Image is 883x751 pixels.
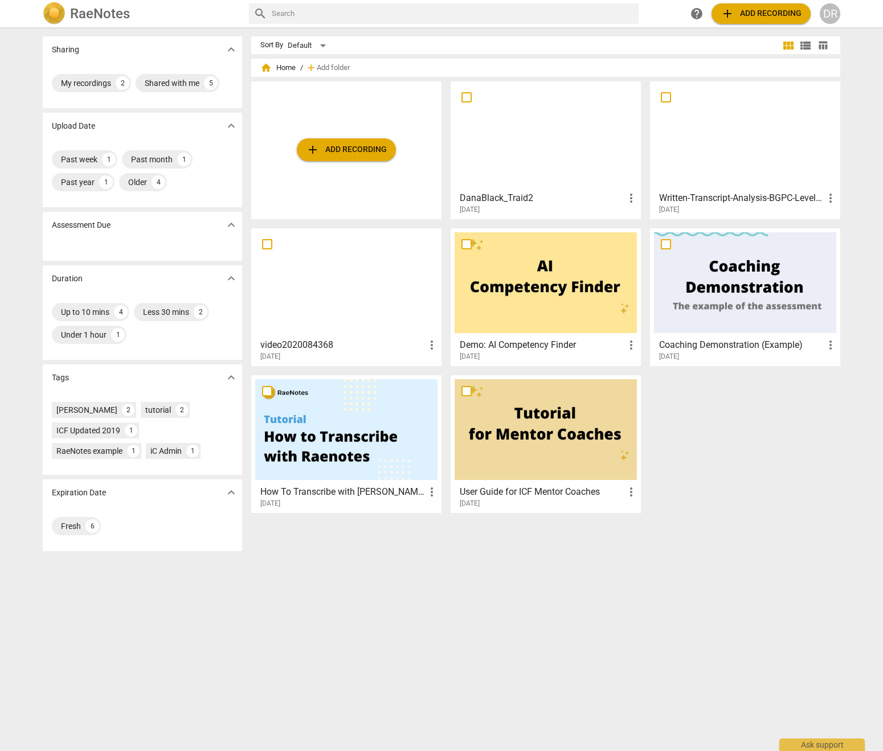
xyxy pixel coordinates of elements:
button: Show more [223,369,240,386]
span: help [690,7,704,20]
a: Coaching Demonstration (Example)[DATE] [654,232,836,361]
button: Tile view [780,37,797,54]
button: Table view [814,37,831,54]
span: [DATE] [460,499,480,508]
div: Past year [61,177,95,188]
div: 2 [194,305,207,319]
div: 4 [152,175,165,189]
div: 1 [127,445,140,457]
div: My recordings [61,77,111,89]
p: Tags [52,372,69,384]
div: 1 [125,424,137,437]
span: Add recording [721,7,802,20]
span: view_module [782,39,795,52]
div: 1 [177,153,191,166]
button: Show more [223,41,240,58]
div: ICF Updated 2019 [56,425,120,436]
span: more_vert [624,485,638,499]
div: 2 [175,404,188,416]
p: Upload Date [52,120,95,132]
input: Search [272,5,634,23]
div: 1 [111,328,125,342]
span: more_vert [624,191,638,205]
button: Show more [223,484,240,501]
span: more_vert [425,485,439,499]
span: expand_more [224,371,238,384]
h3: Written-Transcript-Analysis-BGPC-Level-1-DB [659,191,824,205]
div: Past month [131,154,173,165]
span: [DATE] [260,499,280,508]
a: Written-Transcript-Analysis-BGPC-Level-1-DB[DATE] [654,85,836,214]
a: Help [686,3,707,24]
div: Under 1 hour [61,329,107,340]
p: Assessment Due [52,219,111,231]
p: Expiration Date [52,487,106,499]
div: 1 [102,153,116,166]
span: more_vert [824,338,837,352]
button: Upload [297,138,396,161]
div: Up to 10 mins [61,306,109,318]
span: expand_more [224,272,238,285]
div: 4 [114,305,128,319]
h3: video2020084368 [260,338,425,352]
div: Shared with me [145,77,199,89]
div: 5 [204,76,218,90]
span: [DATE] [659,205,679,215]
div: Less 30 mins [143,306,189,318]
span: add [305,62,317,73]
span: / [300,64,303,72]
div: Sort By [260,41,283,50]
span: expand_more [224,43,238,56]
p: Duration [52,273,83,285]
span: Home [260,62,296,73]
div: tutorial [145,404,171,416]
button: List view [797,37,814,54]
a: How To Transcribe with [PERSON_NAME][DATE] [255,379,438,508]
button: DR [820,3,840,24]
span: search [254,7,267,20]
div: RaeNotes example [56,445,122,457]
a: Demo: AI Competency Finder[DATE] [455,232,637,361]
p: Sharing [52,44,79,56]
span: more_vert [624,338,638,352]
div: 1 [186,445,199,457]
span: Add folder [317,64,350,72]
span: table_chart [817,40,828,51]
a: video2020084368[DATE] [255,232,438,361]
h3: Demo: AI Competency Finder [460,338,624,352]
div: 2 [116,76,129,90]
img: Logo [43,2,66,25]
div: 6 [85,519,99,533]
span: view_list [799,39,812,52]
a: LogoRaeNotes [43,2,240,25]
span: add [306,143,320,157]
button: Show more [223,117,240,134]
span: [DATE] [260,352,280,362]
button: Show more [223,270,240,287]
button: Show more [223,216,240,233]
h3: How To Transcribe with RaeNotes [260,485,425,499]
span: [DATE] [460,352,480,362]
span: [DATE] [659,352,679,362]
span: home [260,62,272,73]
h3: User Guide for ICF Mentor Coaches [460,485,624,499]
h3: DanaBlack_Traid2 [460,191,624,205]
span: more_vert [824,191,837,205]
a: DanaBlack_Traid2[DATE] [455,85,637,214]
span: expand_more [224,218,238,232]
span: add [721,7,734,20]
span: [DATE] [460,205,480,215]
span: more_vert [425,338,439,352]
span: expand_more [224,486,238,499]
button: Upload [712,3,811,24]
div: Older [128,177,147,188]
h3: Coaching Demonstration (Example) [659,338,824,352]
div: Fresh [61,520,81,532]
span: expand_more [224,119,238,133]
div: 1 [99,175,113,189]
div: 2 [122,404,134,416]
div: [PERSON_NAME] [56,404,117,416]
a: User Guide for ICF Mentor Coaches[DATE] [455,379,637,508]
span: Add recording [306,143,387,157]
